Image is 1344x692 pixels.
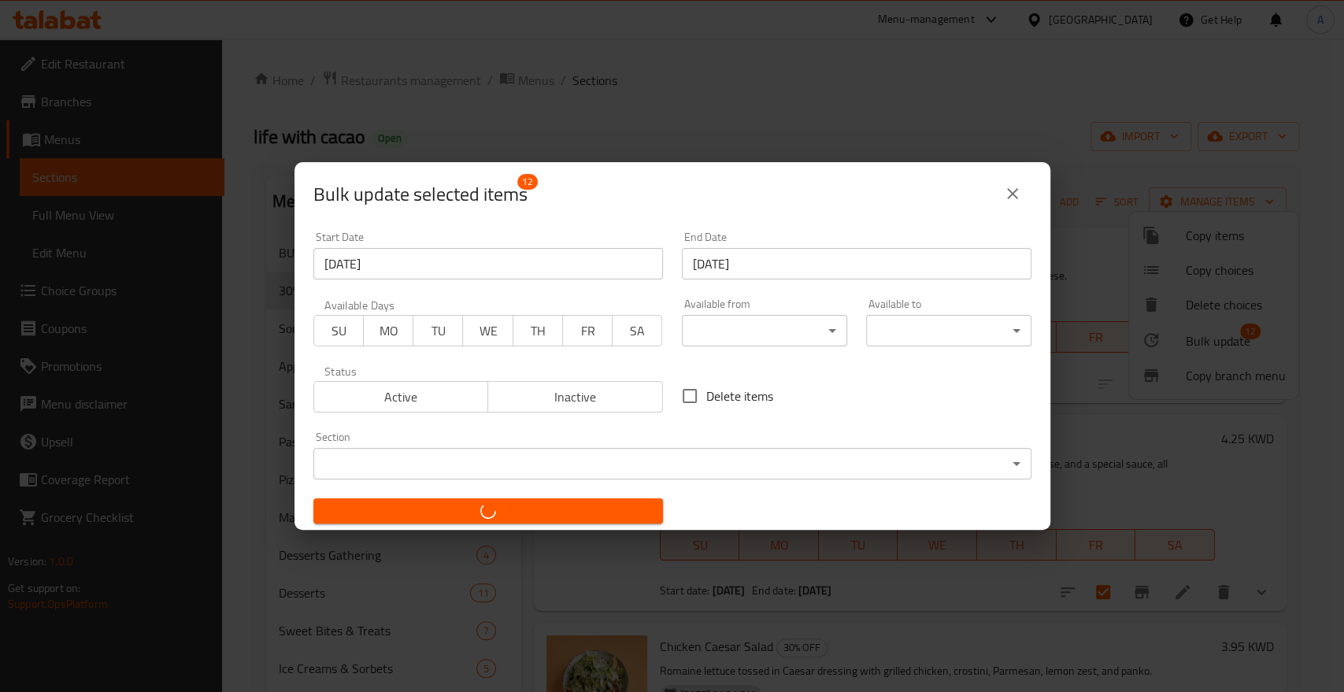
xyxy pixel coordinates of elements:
[413,315,463,346] button: TU
[520,320,557,342] span: TH
[706,387,773,405] span: Delete items
[487,381,663,413] button: Inactive
[494,386,657,409] span: Inactive
[569,320,606,342] span: FR
[320,320,357,342] span: SU
[469,320,506,342] span: WE
[313,448,1031,479] div: ​
[363,315,413,346] button: MO
[682,315,847,346] div: ​
[313,315,364,346] button: SU
[320,386,483,409] span: Active
[420,320,457,342] span: TU
[612,315,662,346] button: SA
[313,381,489,413] button: Active
[313,182,528,207] span: Selected items count
[370,320,407,342] span: MO
[619,320,656,342] span: SA
[994,175,1031,213] button: close
[866,315,1031,346] div: ​
[462,315,513,346] button: WE
[562,315,613,346] button: FR
[513,315,563,346] button: TH
[517,174,538,190] span: 12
